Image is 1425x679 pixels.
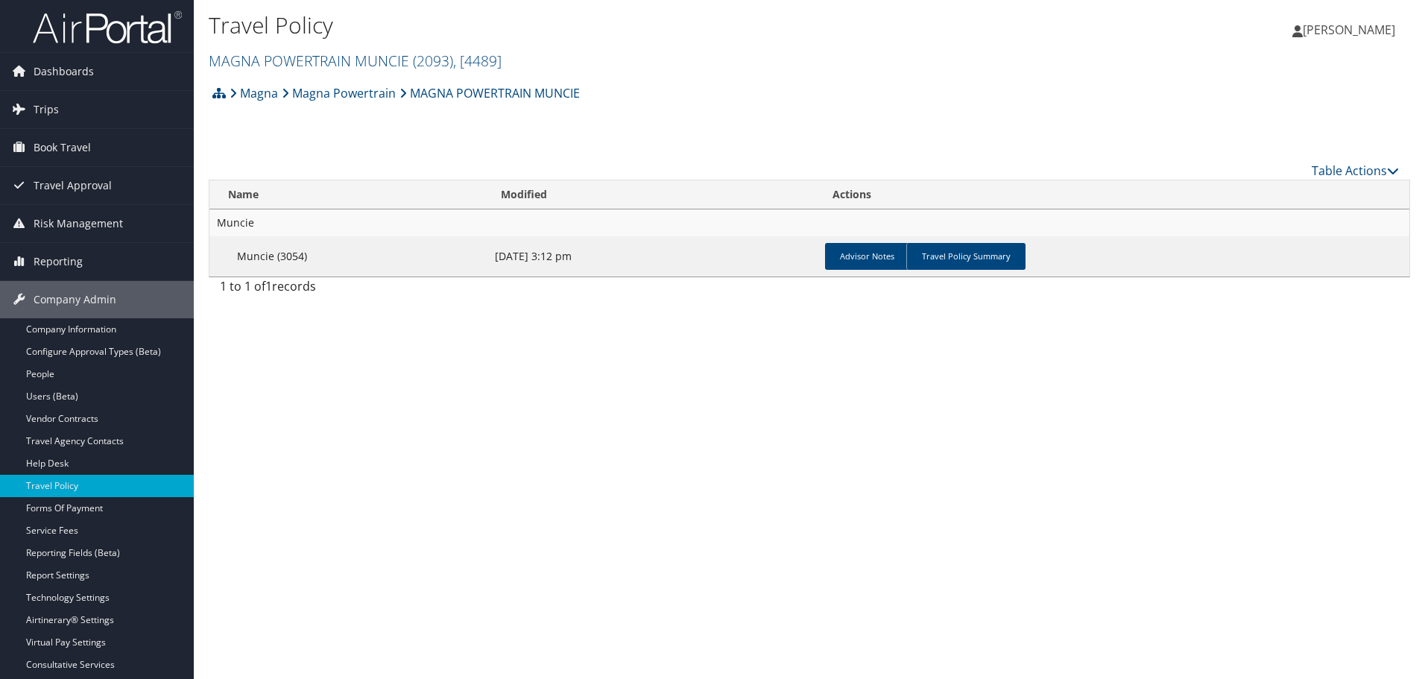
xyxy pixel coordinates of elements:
span: Travel Approval [34,167,112,204]
img: airportal-logo.png [33,10,182,45]
span: [PERSON_NAME] [1303,22,1395,38]
td: Muncie (3054) [209,236,487,277]
td: Muncie [209,209,1409,236]
span: , [ 4489 ] [453,51,502,71]
div: 1 to 1 of records [220,277,498,303]
th: Name: activate to sort column ascending [209,180,487,209]
th: Modified: activate to sort column ascending [487,180,819,209]
th: Actions [819,180,1409,209]
a: Magna Powertrain [282,78,396,108]
a: Magna [230,78,278,108]
a: MAGNA POWERTRAIN MUNCIE [209,51,502,71]
span: Risk Management [34,205,123,242]
span: Dashboards [34,53,94,90]
h1: Travel Policy [209,10,1010,41]
span: Trips [34,91,59,128]
span: Book Travel [34,129,91,166]
a: MAGNA POWERTRAIN MUNCIE [399,78,580,108]
span: Reporting [34,243,83,280]
a: Travel Policy Summary [906,243,1026,270]
span: ( 2093 ) [413,51,453,71]
a: [PERSON_NAME] [1292,7,1410,52]
span: Company Admin [34,281,116,318]
a: Table Actions [1312,162,1399,179]
a: Advisor Notes [825,243,909,270]
td: [DATE] 3:12 pm [487,236,819,277]
span: 1 [265,278,272,294]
